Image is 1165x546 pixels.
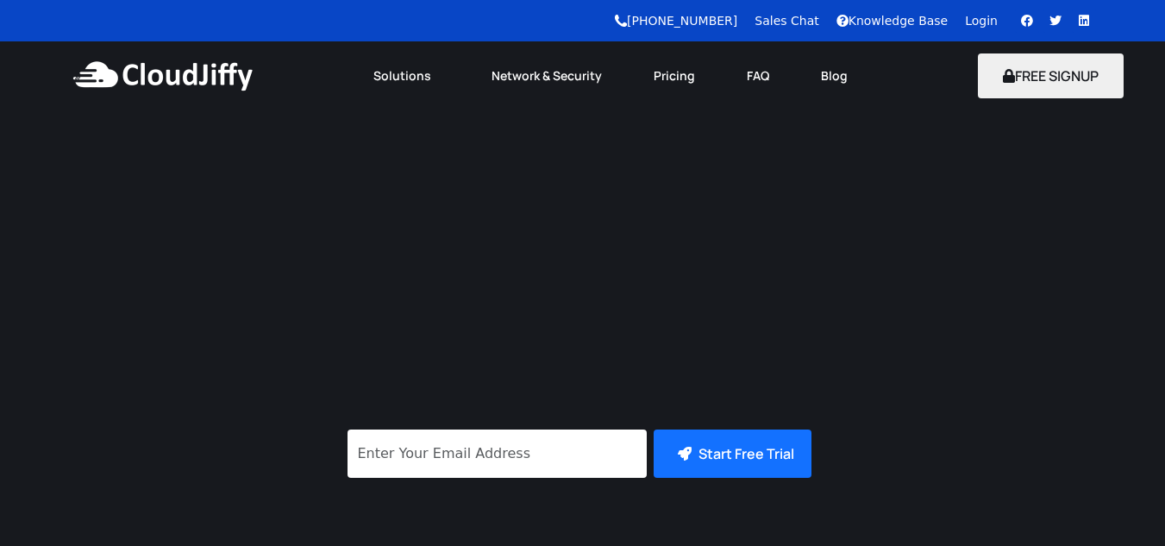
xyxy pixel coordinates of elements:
[978,53,1124,98] button: FREE SIGNUP
[654,430,811,478] button: Start Free Trial
[466,57,628,95] a: Network & Security
[721,57,795,95] a: FAQ
[628,57,721,95] a: Pricing
[978,66,1124,85] a: FREE SIGNUP
[836,14,949,28] a: Knowledge Base
[755,14,818,28] a: Sales Chat
[795,57,874,95] a: Blog
[965,14,998,28] a: Login
[615,14,737,28] a: [PHONE_NUMBER]
[348,430,647,478] input: Enter Your Email Address
[348,57,466,95] a: Solutions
